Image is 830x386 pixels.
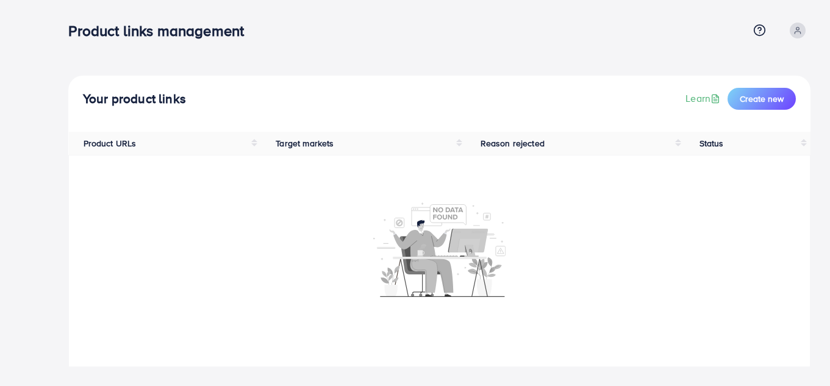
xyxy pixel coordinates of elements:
[481,137,545,149] span: Reason rejected
[699,137,724,149] span: Status
[84,137,137,149] span: Product URLs
[68,22,254,40] h3: Product links management
[276,137,334,149] span: Target markets
[740,93,784,105] span: Create new
[83,91,186,107] h4: Your product links
[728,88,796,110] button: Create new
[373,201,506,297] img: No account
[685,91,723,105] a: Learn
